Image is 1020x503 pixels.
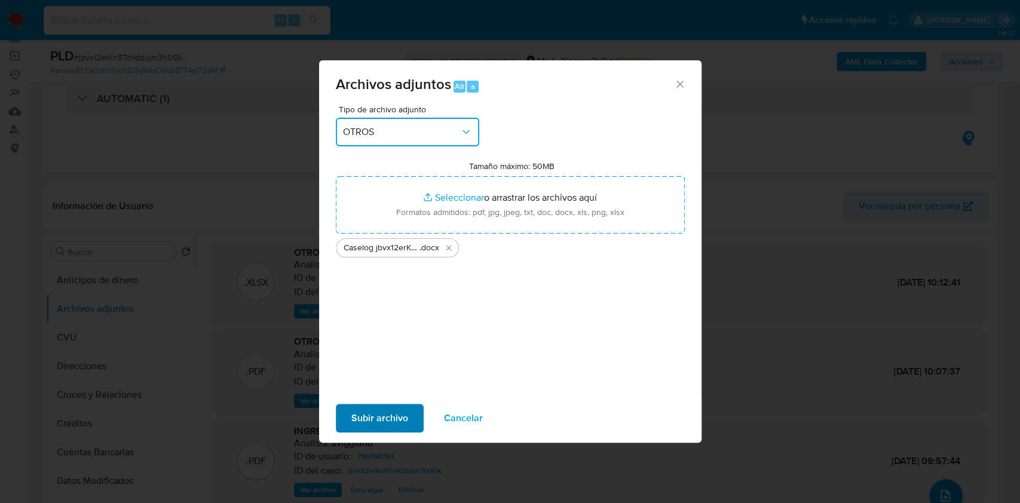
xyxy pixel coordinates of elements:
[336,234,685,257] ul: Archivos seleccionados
[471,81,475,92] span: a
[336,118,479,146] button: OTROS
[336,404,424,433] button: Subir archivo
[343,126,460,138] span: OTROS
[469,161,555,171] label: Tamaño máximo: 50MB
[339,105,482,114] span: Tipo de archivo adjunto
[428,404,498,433] button: Cancelar
[455,81,464,92] span: Alt
[442,241,456,255] button: Eliminar Caselog jbvx12erKn5ToVddujm3h0Gk_2025_09_18_05_56_00.docx
[674,78,685,89] button: Cerrar
[419,242,439,254] span: .docx
[351,405,408,431] span: Subir archivo
[336,73,451,94] span: Archivos adjuntos
[344,242,419,254] span: Caselog jbvx12erKn5ToVddujm3h0Gk_2025_09_18_05_56_00
[444,405,483,431] span: Cancelar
